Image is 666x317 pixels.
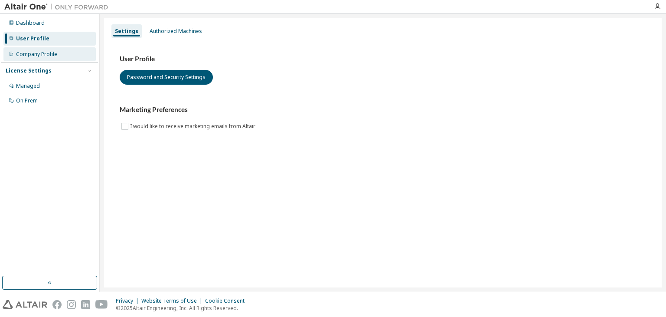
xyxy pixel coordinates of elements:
div: Dashboard [16,20,45,26]
img: altair_logo.svg [3,300,47,309]
h3: Marketing Preferences [120,106,646,114]
div: On Prem [16,97,38,104]
p: © 2025 Altair Engineering, Inc. All Rights Reserved. [116,304,250,312]
div: User Profile [16,35,49,42]
img: instagram.svg [67,300,76,309]
img: linkedin.svg [81,300,90,309]
h3: User Profile [120,55,646,63]
div: Authorized Machines [150,28,202,35]
img: youtube.svg [95,300,108,309]
div: Website Terms of Use [141,297,205,304]
img: Altair One [4,3,113,11]
div: Privacy [116,297,141,304]
div: License Settings [6,67,52,74]
div: Managed [16,83,40,89]
div: Cookie Consent [205,297,250,304]
div: Settings [115,28,138,35]
label: I would like to receive marketing emails from Altair [130,121,257,132]
img: facebook.svg [52,300,62,309]
button: Password and Security Settings [120,70,213,85]
div: Company Profile [16,51,57,58]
